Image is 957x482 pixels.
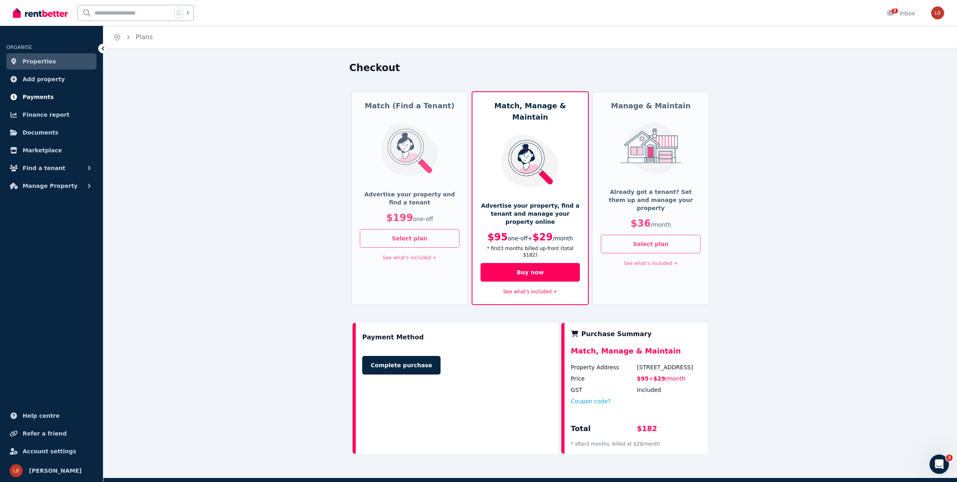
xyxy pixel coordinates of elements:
img: RentBetter [13,7,68,19]
a: Add property [6,71,97,87]
button: Manage Property [6,178,97,194]
nav: Breadcrumb [103,26,162,48]
img: Manage & Maintain [617,123,684,174]
h5: Manage & Maintain [601,100,701,112]
p: Advertise your property, find a tenant and manage your property online [481,202,580,226]
span: Finance report [23,110,69,120]
div: Included [637,386,701,394]
h5: Match, Manage & Maintain [481,100,580,123]
span: 2 [946,455,953,461]
button: Buy now [481,263,580,282]
a: See what's included + [624,261,678,266]
span: Refer a friend [23,429,67,438]
p: * first 3 month s billed up-front (total $182 ) [481,245,580,258]
a: Refer a friend [6,425,97,442]
span: Marketplace [23,145,62,155]
a: See what's included + [503,289,557,295]
span: $95 [637,375,648,382]
button: Select plan [601,235,701,253]
a: Properties [6,53,97,69]
div: Inbox [887,9,915,17]
button: Complete purchase [362,356,441,375]
span: Payments [23,92,54,102]
span: Manage Property [23,181,78,191]
div: Price [571,375,636,383]
img: Leeann Boyan [931,6,944,19]
a: Documents [6,124,97,141]
span: + [649,375,654,382]
img: Match (Find a Tenant) [376,123,443,176]
a: See what's included + [382,255,437,261]
h5: Match (Find a Tenant) [360,100,460,112]
button: Select plan [360,229,460,248]
p: Advertise your property and find a tenant [360,190,460,206]
span: $29 [533,232,553,243]
span: Help centre [23,411,60,421]
span: $199 [386,212,413,223]
h1: Checkout [349,61,400,74]
span: $95 [487,232,508,243]
div: Property Address [571,363,636,371]
span: 3 [892,8,898,13]
div: [STREET_ADDRESS] [637,363,701,371]
a: Marketplace [6,142,97,158]
button: Find a tenant [6,160,97,176]
div: GST [571,386,636,394]
span: Account settings [23,446,76,456]
a: Help centre [6,408,97,424]
p: * after 3 month s, billed at $29 / month [571,441,701,447]
img: Leeann Boyan [10,464,23,477]
span: ORGANISE [6,44,32,50]
img: Match, Manage & Maintain [497,134,564,187]
iframe: Intercom live chat [930,455,949,474]
a: Plans [136,33,153,41]
span: k [187,10,189,16]
a: Account settings [6,443,97,459]
span: one-off [413,216,433,222]
p: Already got a tenant? Set them up and manage your property [601,188,701,212]
span: / month [665,375,686,382]
span: Documents [23,128,59,137]
a: Payments [6,89,97,105]
span: Add property [23,74,65,84]
span: one-off [508,235,528,242]
span: / month [553,235,573,242]
span: / month [651,221,671,228]
span: Find a tenant [23,163,65,173]
span: + [528,235,533,242]
span: $36 [631,218,651,229]
div: Payment Method [362,329,424,345]
span: $29 [653,375,665,382]
div: Match, Manage & Maintain [571,345,701,363]
a: Finance report [6,107,97,123]
div: $182 [637,423,701,438]
span: [PERSON_NAME] [29,466,82,476]
button: Coupon code? [571,397,611,405]
div: Total [571,423,636,438]
span: Properties [23,57,56,66]
div: Purchase Summary [571,329,701,339]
